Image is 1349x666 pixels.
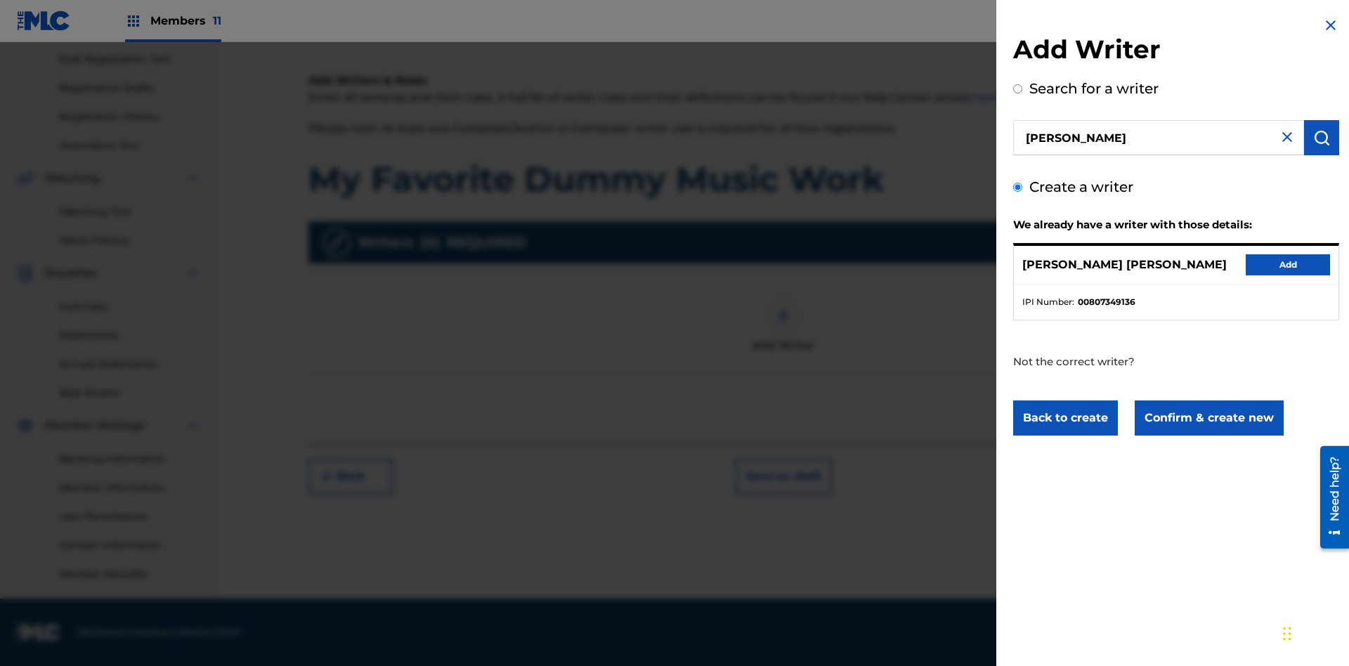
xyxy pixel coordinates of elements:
[213,14,221,27] span: 11
[150,13,221,29] span: Members
[1078,296,1135,308] strong: 00807349136
[125,13,142,30] img: Top Rightsholders
[1022,296,1074,308] span: IPI Number :
[1013,320,1259,387] p: Not the correct writer?
[1279,599,1349,666] iframe: Chat Widget
[1313,129,1330,146] img: Search Works
[1029,80,1159,97] label: Search for a writer
[1310,440,1349,556] iframe: Resource Center
[1283,613,1291,655] div: Drag
[1246,254,1330,275] button: Add
[1013,400,1118,436] button: Back to create
[1013,120,1304,155] input: Search writer's name or IPI Number
[17,11,71,31] img: MLC Logo
[1013,34,1339,70] h2: Add Writer
[1279,129,1296,145] img: close
[1135,400,1284,436] button: Confirm & create new
[1022,256,1227,273] p: [PERSON_NAME] [PERSON_NAME]
[1013,218,1339,236] h2: We already have a writer with those details:
[1029,178,1133,195] label: Create a writer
